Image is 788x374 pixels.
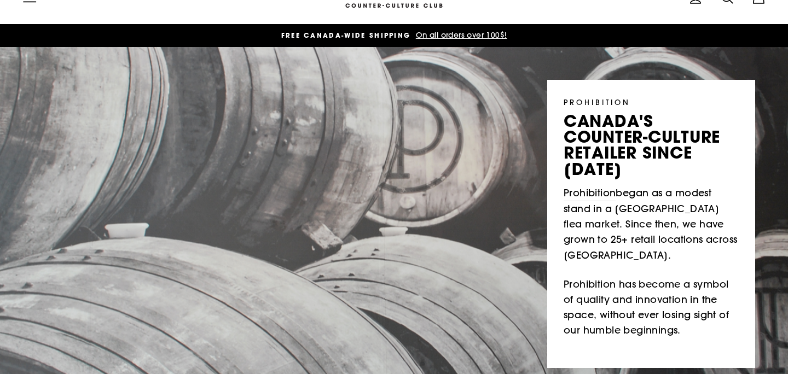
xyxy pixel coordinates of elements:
[564,185,616,201] a: Prohibition
[281,31,411,40] span: FREE CANADA-WIDE SHIPPING
[564,277,739,338] p: Prohibition has become a symbol of quality and innovation in the space, without ever losing sight...
[564,113,739,177] p: canada's counter-culture retailer since [DATE]
[413,30,507,40] span: On all orders over 100$!
[564,96,739,108] p: PROHIBITION
[564,185,739,263] p: began as a modest stand in a [GEOGRAPHIC_DATA] flea market. Since then, we have grown to 25+ reta...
